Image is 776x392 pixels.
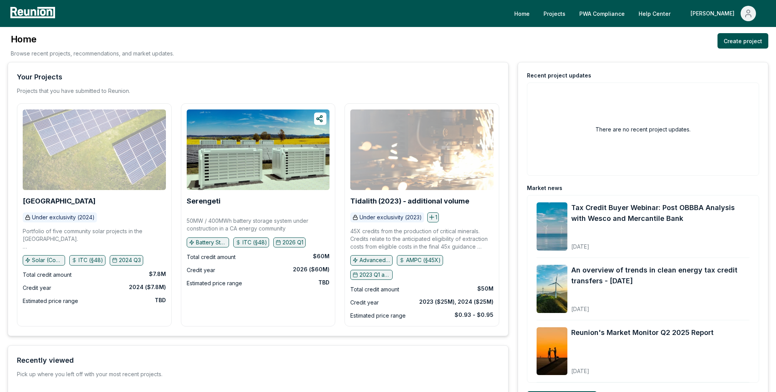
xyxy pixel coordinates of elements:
a: PWA Compliance [573,6,631,21]
div: $60M [313,252,329,260]
a: Tax Credit Buyer Webinar: Post OBBBA Analysis with Wesco and Mercantile Bank [571,202,749,224]
button: 2023 Q1 and earlier [350,270,393,280]
div: Credit year [350,298,379,307]
h3: Home [11,33,174,45]
img: Reunion's Market Monitor Q2 2025 Report [537,327,567,375]
button: Solar (Community) [23,255,65,265]
p: ITC (§48) [79,256,103,264]
div: Recently viewed [17,355,74,366]
a: Serengeti [187,197,221,205]
div: $50M [477,285,493,293]
a: Help Center [632,6,677,21]
div: Estimated price range [23,296,78,306]
h2: There are no recent project updates. [595,125,691,133]
a: Projects [537,6,572,21]
img: Serengeti [187,109,330,190]
nav: Main [508,6,768,21]
p: Battery Storage [196,239,227,246]
div: [DATE] [571,362,714,375]
div: [PERSON_NAME] [691,6,738,21]
p: Solar (Community) [32,256,63,264]
img: An overview of trends in clean energy tax credit transfers - August 2025 [537,265,567,313]
p: Under exclusivity (2024) [32,214,95,221]
div: Estimated price range [187,279,242,288]
div: Recent project updates [527,72,591,79]
div: $7.8M [149,270,166,278]
div: Total credit amount [187,252,236,262]
div: Estimated price range [350,311,406,320]
p: 45X credits from the production of critical minerals. Credits relate to the anticipated eligibili... [350,227,493,251]
button: 2026 Q1 [273,237,306,247]
button: Advanced manufacturing [350,255,393,265]
div: 2024 ($7.8M) [129,283,166,291]
div: Total credit amount [350,285,399,294]
a: Reunion's Market Monitor Q2 2025 Report [571,327,714,338]
p: AMPC (§45X) [406,256,441,264]
p: Under exclusivity (2023) [360,214,422,221]
button: Battery Storage [187,237,229,247]
p: Browse recent projects, recommendations, and market updates. [11,49,174,57]
p: Advanced manufacturing [360,256,390,264]
a: An overview of trends in clean energy tax credit transfers - [DATE] [571,265,749,286]
div: Market news [527,184,562,192]
div: Credit year [187,266,215,275]
div: Your Projects [17,72,62,82]
div: Credit year [23,283,51,293]
p: Portfolio of five community solar projects in the [GEOGRAPHIC_DATA]. Two projects are being place... [23,227,166,251]
div: [DATE] [571,237,749,251]
button: 2024 Q3 [110,255,143,265]
div: TBD [318,279,329,286]
div: $0.93 - $0.95 [455,311,493,319]
img: Tax Credit Buyer Webinar: Post OBBBA Analysis with Wesco and Mercantile Bank [537,202,567,251]
p: 50MW / 400MWh battery storage system under construction in a CA energy community [187,217,330,232]
div: Pick up where you left off with your most recent projects. [17,370,162,378]
div: 2026 ($60M) [293,266,329,273]
button: 1 [427,212,439,222]
button: [PERSON_NAME] [684,6,762,21]
p: ITC (§48) [242,239,267,246]
div: 2023 ($25M), 2024 ($25M) [419,298,493,306]
div: Total credit amount [23,270,72,279]
div: [DATE] [571,299,749,313]
div: TBD [155,296,166,304]
a: Create project [717,33,768,49]
p: Projects that you have submitted to Reunion. [17,87,130,95]
p: 2024 Q3 [119,256,141,264]
a: Home [508,6,536,21]
p: 2026 Q1 [283,239,303,246]
p: 2023 Q1 and earlier [360,271,390,279]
